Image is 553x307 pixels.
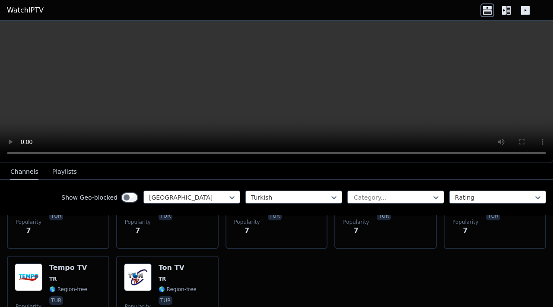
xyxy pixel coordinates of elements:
[343,219,369,226] span: Popularity
[135,226,140,236] span: 7
[452,219,478,226] span: Popularity
[486,212,500,220] p: tur
[125,219,151,226] span: Popularity
[49,286,87,293] span: 🌎 Region-free
[10,164,38,180] button: Channels
[61,193,118,202] label: Show Geo-blocked
[245,226,249,236] span: 7
[463,226,468,236] span: 7
[159,286,197,293] span: 🌎 Region-free
[16,219,41,226] span: Popularity
[159,276,166,282] span: TR
[49,296,63,305] p: tur
[26,226,31,236] span: 7
[52,164,77,180] button: Playlists
[159,263,197,272] h6: Ton TV
[268,212,282,220] p: tur
[159,212,172,220] p: tur
[49,276,57,282] span: TR
[49,212,63,220] p: tur
[7,5,44,16] a: WatchIPTV
[377,212,391,220] p: tur
[159,296,172,305] p: tur
[234,219,260,226] span: Popularity
[49,263,87,272] h6: Tempo TV
[15,263,42,291] img: Tempo TV
[124,263,152,291] img: Ton TV
[354,226,359,236] span: 7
